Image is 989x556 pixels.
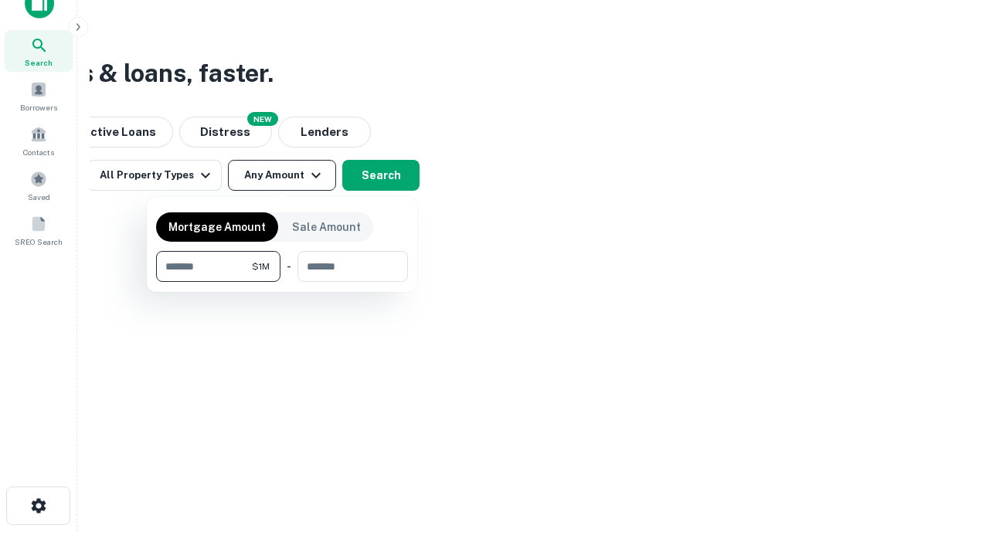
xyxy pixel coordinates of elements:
p: Mortgage Amount [168,219,266,236]
iframe: Chat Widget [912,383,989,457]
span: $1M [252,259,270,273]
p: Sale Amount [292,219,361,236]
div: - [287,251,291,282]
